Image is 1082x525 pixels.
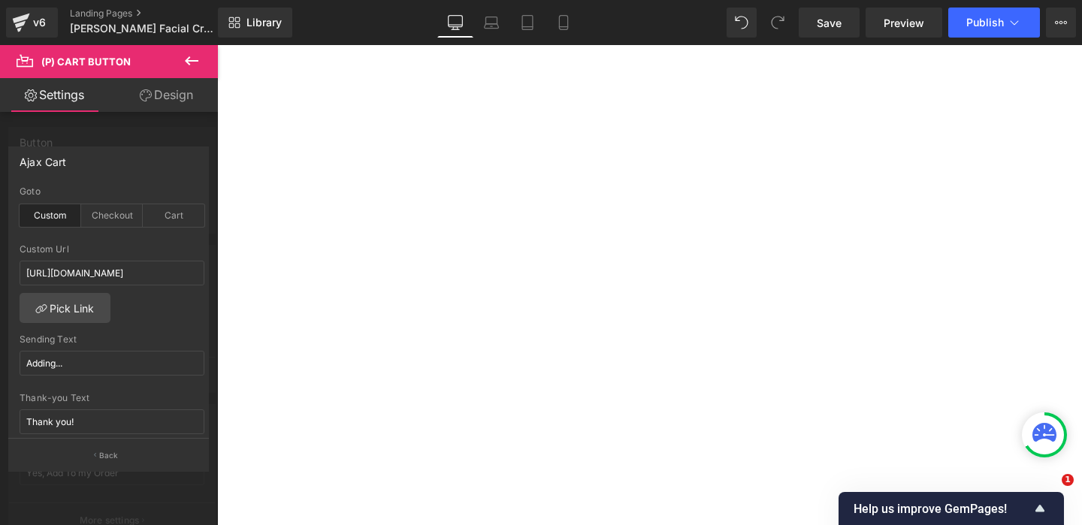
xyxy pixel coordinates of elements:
a: Laptop [473,8,509,38]
a: Landing Pages [70,8,243,20]
a: Mobile [546,8,582,38]
a: Preview [866,8,942,38]
span: Publish [966,17,1004,29]
p: Back [99,450,119,461]
button: Back [8,438,209,472]
span: [PERSON_NAME] Facial Cream - Upsell x1 [70,23,214,35]
iframe: Intercom live chat [1031,474,1067,510]
span: (P) Cart Button [41,56,131,68]
button: Publish [948,8,1040,38]
a: Pick Link [20,293,110,323]
a: v6 [6,8,58,38]
button: More [1046,8,1076,38]
button: Redo [763,8,793,38]
span: Help us improve GemPages! [854,502,1031,516]
div: Cart [143,204,204,227]
a: Tablet [509,8,546,38]
div: Checkout [81,204,143,227]
div: Sending Text [20,334,204,345]
span: Preview [884,15,924,31]
div: Ajax Cart [20,147,67,168]
a: Design [112,78,221,112]
div: Goto [20,186,204,197]
div: Custom [20,204,81,227]
button: Show survey - Help us improve GemPages! [854,499,1049,517]
div: Custom Url [20,244,204,255]
div: Thank-you Text [20,393,204,403]
a: New Library [218,8,292,38]
a: Desktop [437,8,473,38]
span: Save [817,15,842,31]
div: v6 [30,13,49,32]
button: Undo [727,8,757,38]
span: Library [246,16,282,29]
span: 1 [1062,474,1074,486]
